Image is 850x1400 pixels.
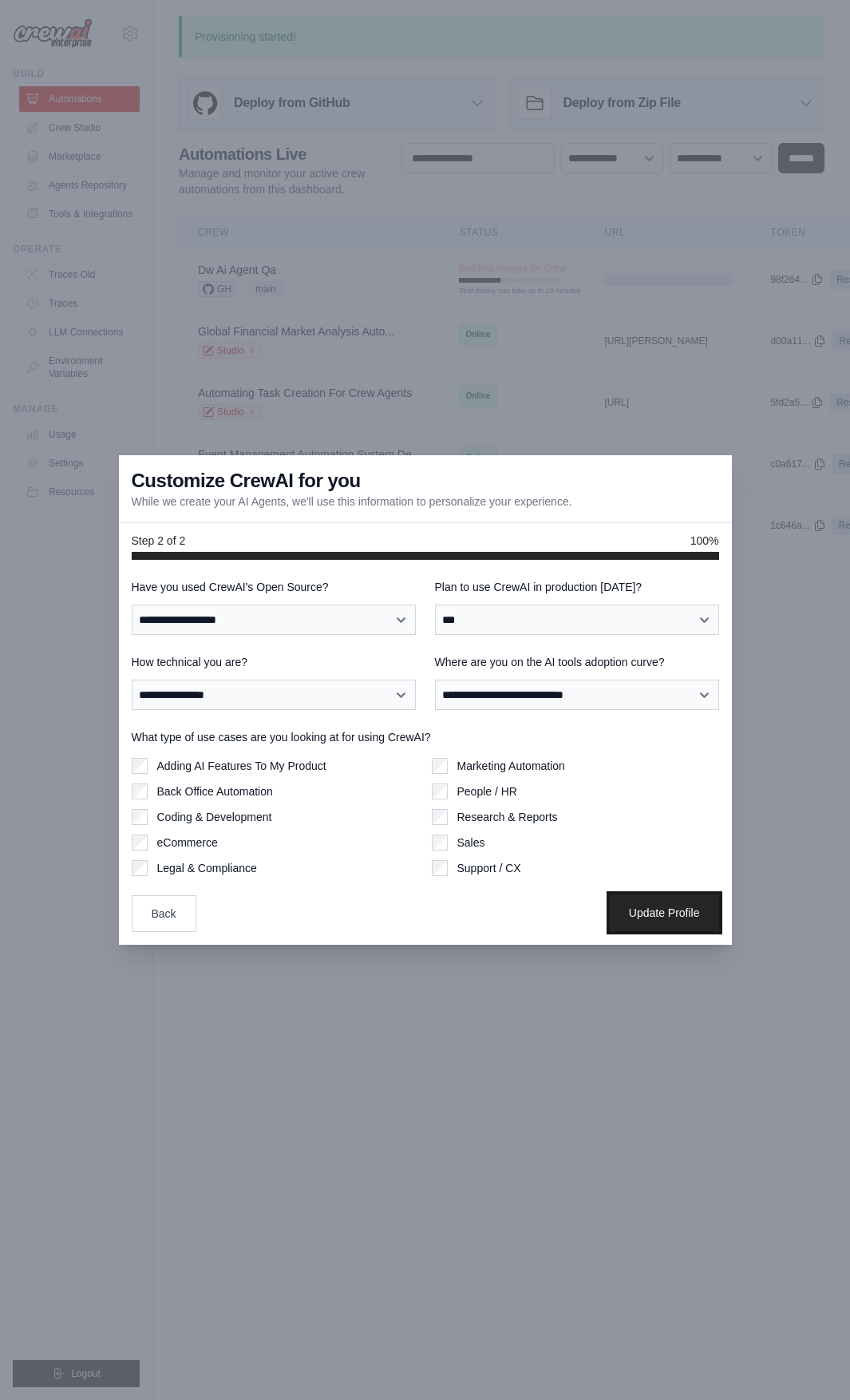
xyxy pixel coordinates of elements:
[132,494,572,510] p: While we create your AI Agents, we'll use this information to personalize your experience.
[457,809,558,825] label: Research & Reports
[132,533,186,549] span: Step 2 of 2
[132,729,719,745] label: What type of use cases are you looking at for using CrewAI?
[690,533,719,549] span: 100%
[157,783,273,799] label: Back Office Automation
[457,783,517,799] label: People / HR
[132,468,361,494] h3: Customize CrewAI for you
[457,835,485,851] label: Sales
[132,579,416,595] label: Have you used CrewAI's Open Source?
[157,809,272,825] label: Coding & Development
[132,654,416,670] label: How technical you are?
[457,860,521,876] label: Support / CX
[132,895,196,932] button: Back
[157,835,218,851] label: eCommerce
[610,894,719,931] button: Update Profile
[157,860,257,876] label: Legal & Compliance
[457,758,565,774] label: Marketing Automation
[435,654,719,670] label: Where are you on the AI tools adoption curve?
[157,758,326,774] label: Adding AI Features To My Product
[435,579,719,595] label: Plan to use CrewAI in production [DATE]?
